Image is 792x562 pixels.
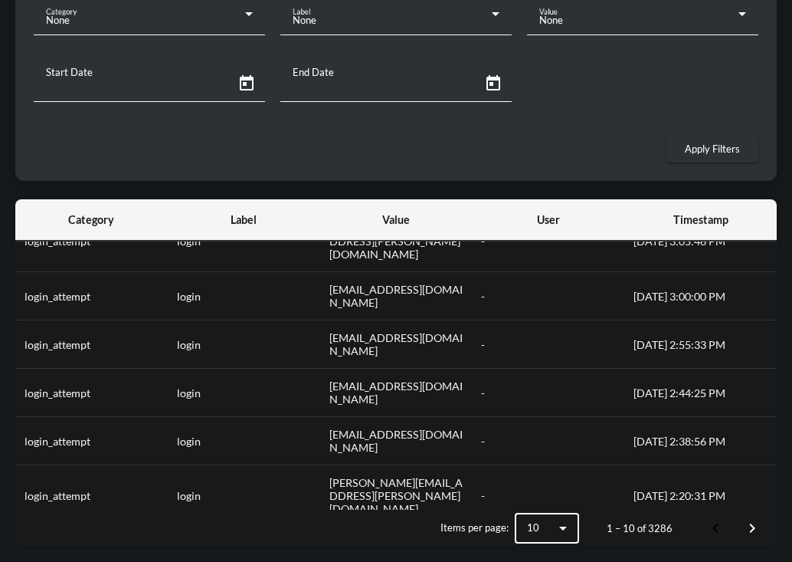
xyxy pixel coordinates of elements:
[440,521,509,534] div: Items per page:
[539,14,563,26] span: None
[320,320,473,369] td: [EMAIL_ADDRESS][DOMAIN_NAME]
[624,369,777,417] td: [DATE] 2:44:25 PM
[320,272,473,320] td: [EMAIL_ADDRESS][DOMAIN_NAME]
[624,320,777,369] td: [DATE] 2:55:33 PM
[320,369,473,417] td: [EMAIL_ADDRESS][DOMAIN_NAME]
[15,465,168,527] td: login_attempt
[15,369,168,417] td: login_attempt
[168,465,320,527] td: login
[15,320,168,369] td: login_attempt
[168,199,320,242] th: Label
[293,66,334,78] mat-label: End Date
[320,417,473,465] td: [EMAIL_ADDRESS][DOMAIN_NAME]
[15,417,168,465] td: login_attempt
[46,14,70,26] span: None
[168,369,320,417] td: login
[472,211,624,272] td: -
[15,272,168,320] td: login_attempt
[472,369,624,417] td: -
[472,465,624,527] td: -
[472,199,624,242] th: User
[168,272,320,320] td: login
[15,199,168,242] th: Category
[624,211,777,272] td: [DATE] 3:05:46 PM
[685,143,740,155] span: Apply Filters
[228,65,265,102] button: Open calendar
[527,521,539,534] span: 10
[15,211,168,272] td: login_attempt
[734,510,771,547] button: Next page
[624,465,777,527] td: [DATE] 2:20:31 PM
[624,199,777,242] th: Timestamp
[475,65,512,102] button: Open calendar
[624,272,777,320] td: [DATE] 3:00:00 PM
[666,135,758,163] button: Apply Filters
[46,66,93,78] mat-label: Start Date
[472,417,624,465] td: -
[168,320,320,369] td: login
[320,199,473,242] th: Value
[168,417,320,465] td: login
[472,320,624,369] td: -
[472,272,624,320] td: -
[320,465,473,527] td: [PERSON_NAME][EMAIL_ADDRESS][PERSON_NAME][DOMAIN_NAME]
[624,417,777,465] td: [DATE] 2:38:56 PM
[168,211,320,272] td: login
[293,14,316,26] span: None
[320,211,473,272] td: [PERSON_NAME][EMAIL_ADDRESS][PERSON_NAME][DOMAIN_NAME]
[607,522,673,534] div: 1 – 10 of 3286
